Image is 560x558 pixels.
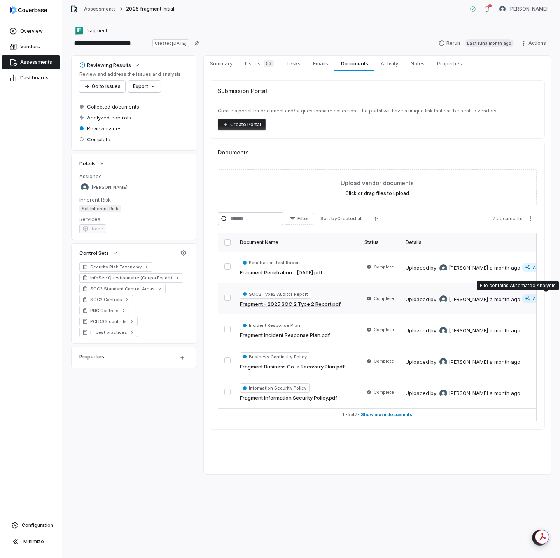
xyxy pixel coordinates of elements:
[87,136,110,143] span: Complete
[73,24,110,38] button: https://fragmentlabs.com/fragment
[406,295,520,303] div: Uploaded
[374,358,394,364] span: Complete
[374,389,394,395] span: Complete
[2,71,60,85] a: Dashboards
[449,327,488,335] span: [PERSON_NAME]
[240,239,355,246] div: Document Name
[430,295,488,303] div: by
[430,327,488,335] div: by
[430,358,488,366] div: by
[310,58,331,68] span: Emails
[480,283,556,289] div: File contains Automated Analysis
[77,246,121,260] button: Control Sets
[490,327,520,335] div: a month ago
[20,44,40,50] span: Vendors
[490,264,520,272] div: a month ago
[92,184,128,190] span: [PERSON_NAME]
[408,58,428,68] span: Notes
[465,39,514,47] span: Last run a month ago
[341,179,414,187] span: Upload vendor documents
[449,390,488,397] span: [PERSON_NAME]
[90,264,142,270] span: Security Risk Taxonomy
[492,216,523,222] span: 7 documents
[518,37,551,49] button: Actions
[406,390,520,397] div: Uploaded
[79,328,138,337] a: IT best practices
[434,37,518,49] button: RerunLast runa month ago
[79,71,181,77] p: Review and address the issues and analysis
[126,6,174,12] span: 2025 fragment Initial
[406,327,520,335] div: Uploaded
[495,3,552,15] button: Daniel Aranibar avatar[PERSON_NAME]
[240,321,303,330] span: Incident Response Plan
[439,390,447,397] img: Hammed Bakare avatar
[361,412,412,418] span: Show more documents
[128,81,161,92] button: Export
[499,6,506,12] img: Daniel Aranibar avatar
[22,522,53,528] span: Configuration
[430,390,488,397] div: by
[264,60,274,67] span: 53
[79,216,188,223] dt: Services
[490,358,520,366] div: a month ago
[406,264,520,272] div: Uploaded
[90,275,172,281] span: InfoSec Questionnaire (Coupa Export)
[23,539,44,545] span: Minimize
[190,36,204,50] button: Copy link
[439,264,447,272] img: Hammed Bakare avatar
[490,390,520,397] div: a month ago
[79,173,188,180] dt: Assignee
[368,213,383,225] button: Ascending
[79,295,133,304] a: SOC2 Controls
[218,409,536,421] button: 1 -5of7• Show more documents
[373,216,379,222] svg: Ascending
[2,55,60,69] a: Assessments
[240,290,311,299] span: SOC2 Type2 Auditor Report
[218,119,266,130] button: Create Portal
[3,534,59,549] button: Minimize
[79,61,131,68] div: Reviewing Results
[240,300,341,308] a: Fragment - 2025 SOC 2 Type 2 Report.pdf
[509,6,548,12] span: [PERSON_NAME]
[79,196,188,203] dt: Inherent Risk
[87,114,131,121] span: Analyzed controls
[152,39,189,47] span: Created [DATE]
[90,297,122,303] span: SOC2 Controls
[77,156,107,170] button: Details
[283,58,304,68] span: Tasks
[87,125,122,132] span: Review issues
[2,24,60,38] a: Overview
[20,28,43,34] span: Overview
[297,216,309,222] span: Filter
[374,326,394,333] span: Complete
[378,58,401,68] span: Activity
[430,264,488,272] div: by
[79,205,121,212] span: Set Inherent Risk
[240,363,345,371] a: Fragment Business Co...r Recovery Plan.pdf
[207,58,236,68] span: Summary
[84,6,116,12] a: Assessments
[240,352,310,361] span: Business Continuity Policy
[79,81,125,92] button: Go to issues
[79,284,166,293] a: SOC2 Standard Control Areas
[338,58,371,68] span: Documents
[285,213,314,225] button: Filter
[449,264,488,272] span: [PERSON_NAME]
[439,358,447,366] img: Hammed Bakare avatar
[79,306,129,315] a: PNC Controls
[218,87,267,95] span: Submission Portal
[240,383,310,393] span: Information Security Policy
[2,40,60,54] a: Vendors
[240,394,337,402] a: Fragment Information Security Policy.pdf
[20,59,52,65] span: Assessments
[490,296,520,304] div: a month ago
[316,213,366,225] button: Sort byCreated at
[20,75,49,81] span: Dashboards
[524,213,537,225] button: More actions
[449,296,488,304] span: [PERSON_NAME]
[77,58,143,72] button: Reviewing Results
[364,239,396,246] div: Status
[10,6,47,14] img: logo-D7KZi-bG.svg
[81,183,89,191] img: Hammed Bakare avatar
[79,317,138,326] a: PCI DSS controls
